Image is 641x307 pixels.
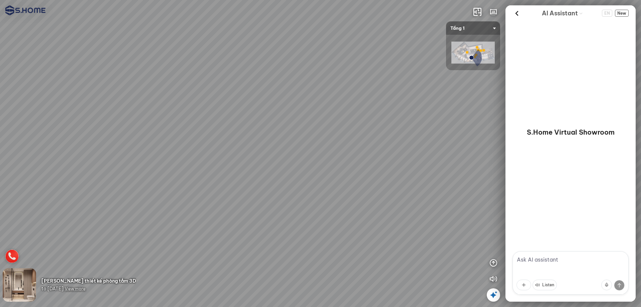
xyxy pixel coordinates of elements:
span: View more [65,286,85,291]
span: EN [602,10,612,17]
button: New Chat [615,10,629,17]
img: logo [5,5,45,15]
img: hotline_icon_VCHHFN9JCFPE.png [5,250,19,263]
span: New [615,10,629,17]
span: AI Assistant [542,9,578,18]
img: shome_ha_dong_l_ZJLELUXWZUJH.png [451,42,495,64]
button: Change language [602,10,612,17]
p: S.Home Virtual Showroom [527,128,615,137]
button: Listen [532,280,557,290]
div: AI Guide options [542,8,583,18]
span: Tầng 1 [450,21,496,35]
